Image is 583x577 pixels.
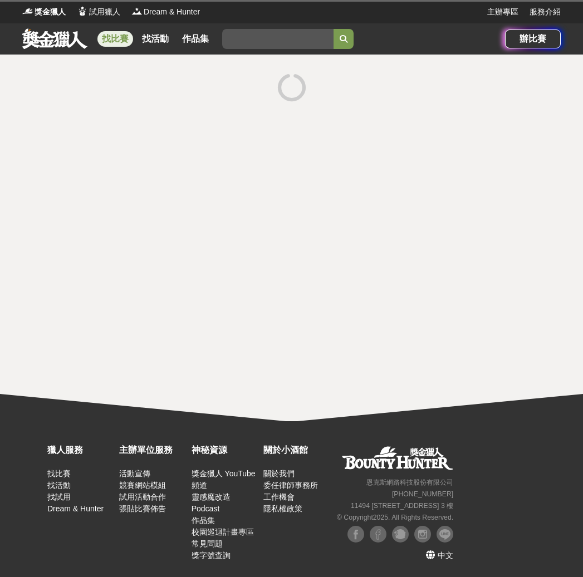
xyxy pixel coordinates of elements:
[77,6,88,17] img: Logo
[351,502,453,510] small: 11494 [STREET_ADDRESS] 3 樓
[366,479,453,486] small: 恩克斯網路科技股份有限公司
[22,6,33,17] img: Logo
[178,31,213,47] a: 作品集
[337,514,453,521] small: © Copyright 2025 . All Rights Reserved.
[138,31,173,47] a: 找活動
[35,6,66,18] span: 獎金獵人
[263,492,295,501] a: 工作機會
[192,469,256,490] a: 獎金獵人 YouTube 頻道
[192,492,231,513] a: 靈感魔改造 Podcast
[530,6,561,18] a: 服務介紹
[192,551,231,560] a: 獎字號查詢
[119,481,166,490] a: 競賽網站模組
[392,490,453,498] small: [PHONE_NUMBER]
[119,469,150,478] a: 活動宣傳
[487,6,518,18] a: 主辦專區
[47,492,71,501] a: 找試用
[119,443,185,457] div: 主辦單位服務
[131,6,200,18] a: LogoDream & Hunter
[89,6,120,18] span: 試用獵人
[437,526,453,543] img: LINE
[144,6,200,18] span: Dream & Hunter
[263,504,302,513] a: 隱私權政策
[438,551,453,560] span: 中文
[505,29,561,48] a: 辦比賽
[131,6,143,17] img: Logo
[263,469,295,478] a: 關於我們
[119,504,166,513] a: 張貼比賽佈告
[263,443,330,457] div: 關於小酒館
[392,526,409,543] img: Plurk
[192,443,258,457] div: 神秘資源
[263,481,318,490] a: 委任律師事務所
[119,492,166,501] a: 試用活動合作
[192,527,254,536] a: 校園巡迴計畫專區
[47,443,114,457] div: 獵人服務
[47,469,71,478] a: 找比賽
[47,504,104,513] a: Dream & Hunter
[414,526,431,543] img: Instagram
[192,516,215,525] a: 作品集
[370,526,386,543] img: Facebook
[192,539,223,548] a: 常見問題
[347,526,364,543] img: Facebook
[22,6,66,18] a: Logo獎金獵人
[47,481,71,490] a: 找活動
[77,6,120,18] a: Logo試用獵人
[97,31,133,47] a: 找比賽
